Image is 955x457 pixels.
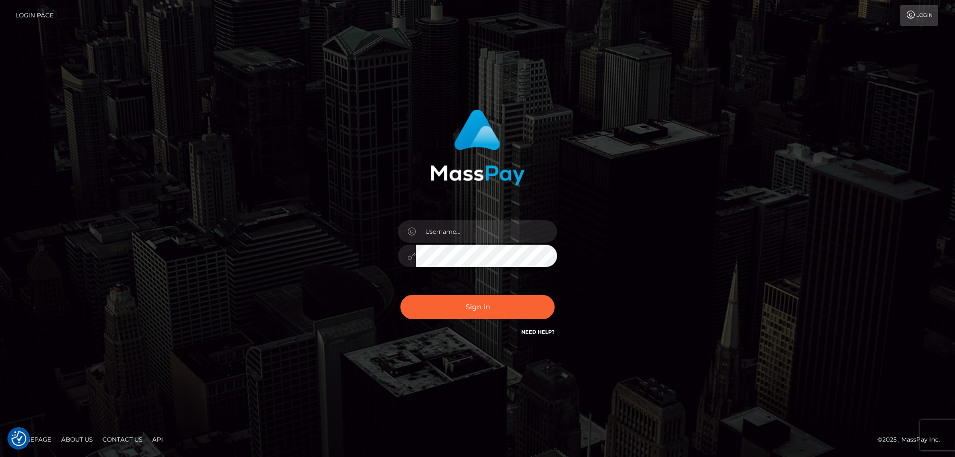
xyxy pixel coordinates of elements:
[430,109,525,185] img: MassPay Login
[877,434,948,445] div: © 2025 , MassPay Inc.
[400,295,555,319] button: Sign in
[11,431,26,446] button: Consent Preferences
[900,5,938,26] a: Login
[98,432,146,447] a: Contact Us
[11,432,55,447] a: Homepage
[521,329,555,335] a: Need Help?
[416,220,557,243] input: Username...
[57,432,96,447] a: About Us
[15,5,54,26] a: Login Page
[11,431,26,446] img: Revisit consent button
[148,432,167,447] a: API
